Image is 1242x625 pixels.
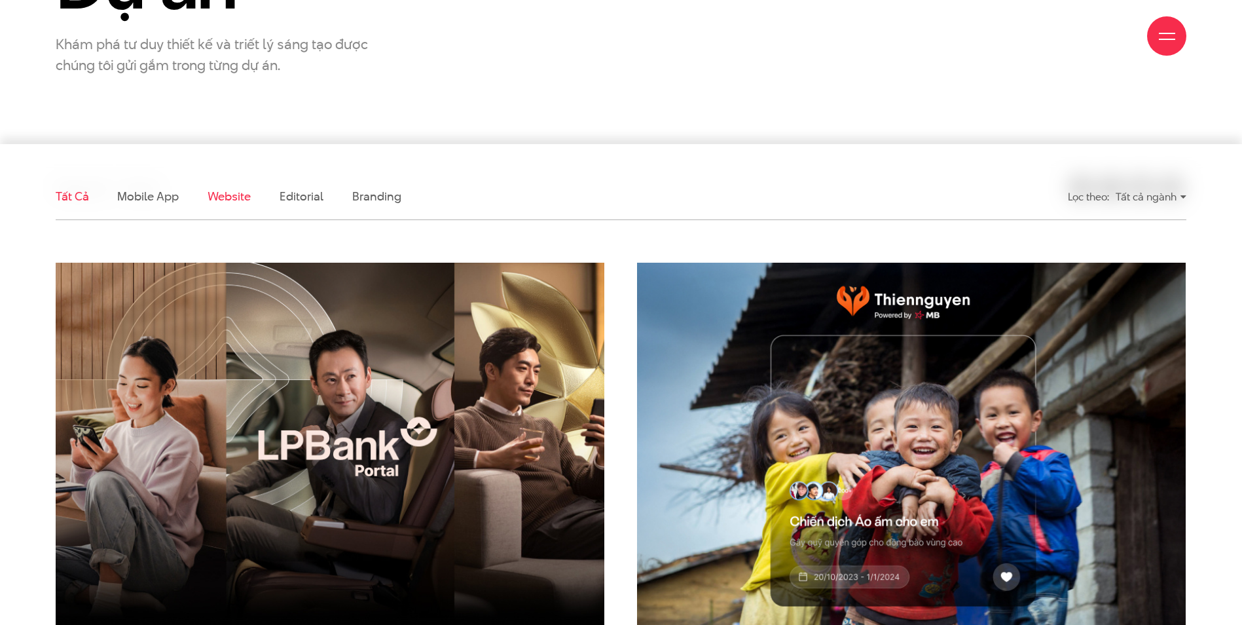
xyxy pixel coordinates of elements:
[56,188,88,204] a: Tất cả
[1068,185,1109,208] div: Lọc theo:
[1116,185,1186,208] div: Tất cả ngành
[208,188,251,204] a: Website
[280,188,323,204] a: Editorial
[117,188,178,204] a: Mobile app
[352,188,401,204] a: Branding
